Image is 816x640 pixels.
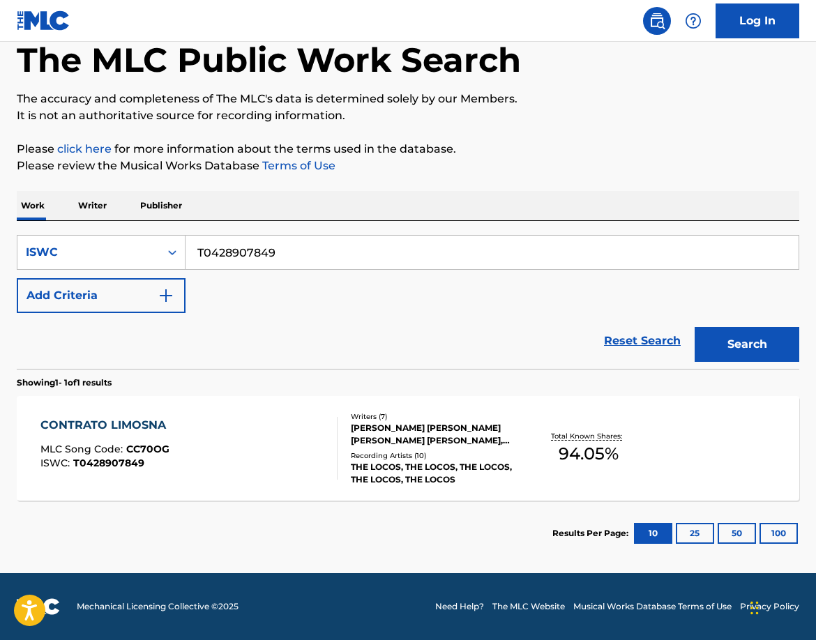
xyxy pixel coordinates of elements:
[695,327,799,362] button: Search
[158,287,174,304] img: 9d2ae6d4665cec9f34b9.svg
[40,457,73,469] span: ISWC :
[750,587,759,629] div: Drag
[435,600,484,613] a: Need Help?
[351,422,523,447] div: [PERSON_NAME] [PERSON_NAME] [PERSON_NAME] [PERSON_NAME], [PERSON_NAME], [PERSON_NAME] [PERSON_NAM...
[40,443,126,455] span: MLC Song Code :
[634,523,672,544] button: 10
[57,142,112,155] a: click here
[17,141,799,158] p: Please for more information about the terms used in the database.
[351,450,523,461] div: Recording Artists ( 10 )
[597,326,688,356] a: Reset Search
[573,600,732,613] a: Musical Works Database Terms of Use
[26,244,151,261] div: ISWC
[643,7,671,35] a: Public Search
[740,600,799,613] a: Privacy Policy
[17,191,49,220] p: Work
[716,3,799,38] a: Log In
[259,159,335,172] a: Terms of Use
[676,523,714,544] button: 25
[679,7,707,35] div: Help
[649,13,665,29] img: search
[746,573,816,640] iframe: Chat Widget
[685,13,702,29] img: help
[559,441,619,466] span: 94.05 %
[74,191,111,220] p: Writer
[73,457,144,469] span: T0428907849
[17,39,521,81] h1: The MLC Public Work Search
[17,107,799,124] p: It is not an authoritative source for recording information.
[17,598,60,615] img: logo
[17,278,186,313] button: Add Criteria
[40,417,173,434] div: CONTRATO LIMOSNA
[492,600,565,613] a: The MLC Website
[760,523,798,544] button: 100
[17,10,70,31] img: MLC Logo
[136,191,186,220] p: Publisher
[17,235,799,369] form: Search Form
[351,411,523,422] div: Writers ( 7 )
[17,91,799,107] p: The accuracy and completeness of The MLC's data is determined solely by our Members.
[552,527,632,540] p: Results Per Page:
[126,443,169,455] span: CC70OG
[77,600,239,613] span: Mechanical Licensing Collective © 2025
[718,523,756,544] button: 50
[17,158,799,174] p: Please review the Musical Works Database
[17,376,112,389] p: Showing 1 - 1 of 1 results
[17,396,799,501] a: CONTRATO LIMOSNAMLC Song Code:CC70OGISWC:T0428907849Writers (7)[PERSON_NAME] [PERSON_NAME] [PERSO...
[351,461,523,486] div: THE LOCOS, THE LOCOS, THE LOCOS, THE LOCOS, THE LOCOS
[551,431,626,441] p: Total Known Shares:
